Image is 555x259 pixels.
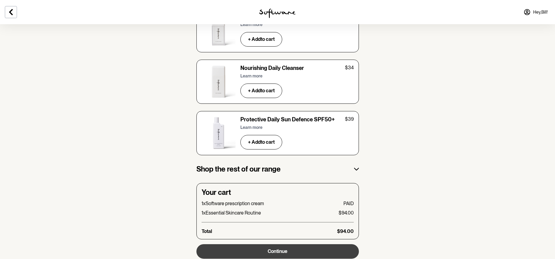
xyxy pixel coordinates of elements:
button: + Addto cart [240,32,282,47]
h6: Nourishing Daily Cleanser [240,65,304,71]
button: + Addto cart [240,135,282,149]
button: Learn more [240,121,265,134]
h4: Your cart [202,188,354,197]
button: + Addto cart [240,84,282,98]
button: Learn more [240,18,265,31]
button: Continue [196,244,359,259]
p: Learn more [240,125,262,130]
p: Learn more [240,22,262,27]
span: Continue [268,248,287,254]
p: $94.00 [337,228,354,234]
p: 1 x Software prescription cream [202,201,264,206]
p: $94.00 [339,210,354,216]
a: Hey,Bill! [520,5,551,19]
p: $34 [345,65,354,70]
button: Shop the rest of our range [196,158,359,181]
p: PAID [343,201,354,206]
span: Hey, Bill ! [533,10,548,15]
img: software logo [259,8,296,18]
p: 1 x Essential Skincare Routine [202,210,261,216]
p: $39 [345,116,354,122]
p: Total [202,228,212,234]
h6: Protective Daily Sun Defence SPF50+ [240,116,335,123]
button: Learn more [240,70,265,82]
p: Learn more [240,74,262,79]
h3: Shop the rest of our range [196,165,281,174]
